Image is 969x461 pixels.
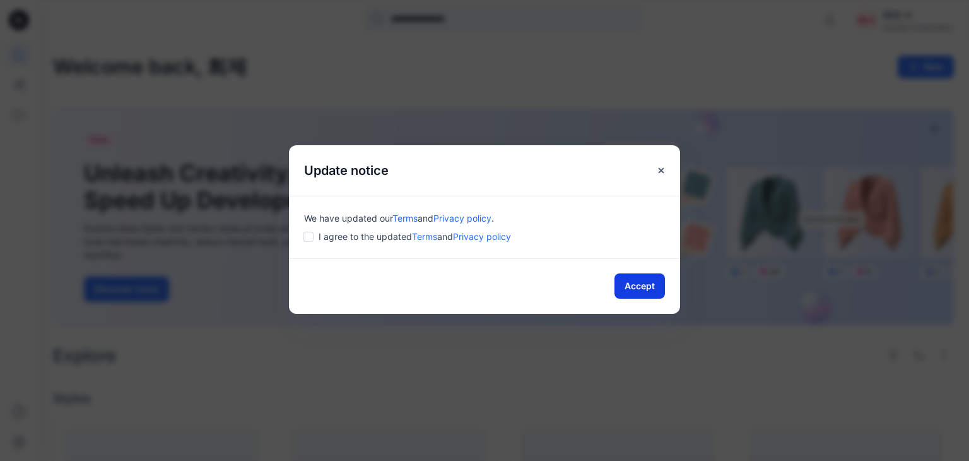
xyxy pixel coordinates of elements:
a: Privacy policy [453,231,511,242]
a: Terms [412,231,437,242]
h5: Update notice [289,145,404,196]
button: Accept [614,273,665,299]
div: We have updated our . [304,212,665,225]
span: and [418,213,433,224]
span: I agree to the updated [319,230,511,243]
a: Privacy policy [433,213,491,224]
span: and [437,231,453,242]
button: Close [650,159,672,182]
a: Terms [392,213,418,224]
